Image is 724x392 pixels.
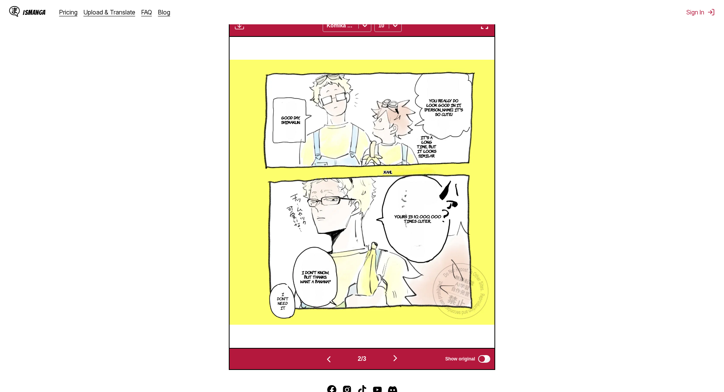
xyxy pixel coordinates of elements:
a: IsManga LogoIsManga [9,6,59,18]
img: IsManga Logo [9,6,20,17]
img: Sign out [707,8,715,16]
a: Blog [158,8,170,16]
p: Good day, shimakun. [280,114,302,126]
a: FAQ [141,8,152,16]
input: Show original [478,355,490,363]
button: Sign In [686,8,715,16]
p: It's a long time, but it looks similar. [414,133,439,159]
p: I don't need it. [276,290,290,311]
img: Download translated images [235,21,244,30]
div: IsManga [23,9,46,16]
img: Previous page [324,355,333,364]
p: You really do look good in it, [PERSON_NAME]. It's so cute! [423,97,465,118]
p: I don't know, but thanks. Want a banana? [298,268,333,285]
a: Upload & Translate [84,8,135,16]
span: 2 / 3 [358,355,366,362]
p: Yours is 10, 000, 000 times cuter... [392,213,444,225]
img: Manga Panel [230,60,494,325]
a: Pricing [59,8,78,16]
p: .Kahluacom-[PERSON_NAME] [382,168,437,176]
img: Next page [391,354,400,363]
img: Enter fullscreen [480,21,489,30]
span: Show original [445,356,475,362]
